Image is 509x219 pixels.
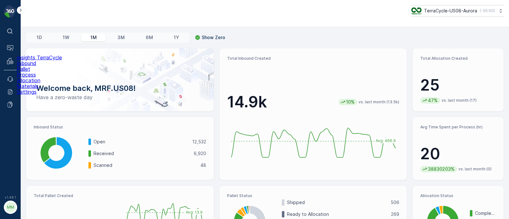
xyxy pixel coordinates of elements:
p: Ready to Allocation [287,211,387,217]
p: ( -05:00 ) [480,8,495,13]
a: Settings [17,89,62,95]
p: Open [94,139,188,145]
p: 10% [345,99,355,105]
p: 47% [427,97,438,104]
p: vs. last month (0) [458,167,492,172]
p: Welcome back, MRF.US08! [36,83,204,93]
p: Pallet Status [227,193,400,198]
p: 1Y [174,34,179,41]
p: 269 [391,211,399,217]
img: logo [4,5,17,18]
p: 12,532 [192,139,206,145]
a: Pallet [17,66,62,72]
p: Have a zero-waste day [36,93,204,101]
button: MM [4,201,17,214]
button: TerraCycle-US08-Aurora(-05:00) [411,5,504,17]
p: Completed [475,210,496,216]
p: 14.9k [227,92,267,112]
p: 38830203% [427,166,455,172]
p: Show Zero [202,34,225,41]
span: v 1.48.1 [4,195,17,199]
p: Scanned [94,162,196,168]
p: 1D [37,34,42,41]
a: Materials [17,83,62,89]
p: vs. last month (17) [442,98,477,103]
a: Allocation [17,78,62,83]
a: Inbound [17,60,62,66]
p: Received [94,150,190,157]
p: 506 [391,199,399,206]
p: Shipped [287,199,387,206]
p: 25 [420,76,496,95]
p: 6M [146,34,153,41]
p: TerraCycle-US08-Aurora [424,8,477,14]
p: vs. last month (13.5k) [359,99,399,105]
p: 1M [90,34,97,41]
p: Inbound Status [34,125,206,130]
p: 6,920 [194,150,206,157]
div: MM [5,202,16,212]
p: Total Pallet Created [34,193,117,198]
p: 1W [63,34,69,41]
p: Avg Time Spent per Process (hr) [420,125,496,130]
a: Process [17,72,62,78]
a: Insights TerraCycle [17,55,62,60]
p: Total Allocation Created [420,56,496,61]
p: Allocation Status [420,193,496,198]
p: 48 [200,162,206,168]
p: Total Inbound Created [227,56,400,61]
p: 3M [117,34,125,41]
p: 20 [420,144,496,163]
img: image_ci7OI47.png [411,7,422,14]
